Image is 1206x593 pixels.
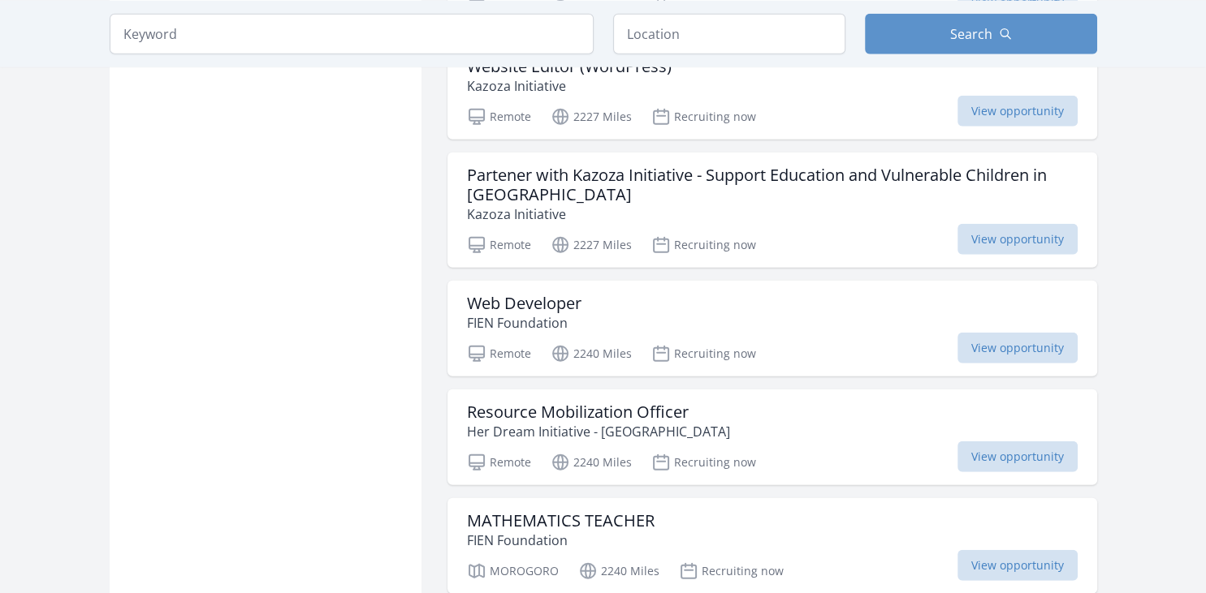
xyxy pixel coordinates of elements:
p: Remote [467,106,531,126]
p: FIEN Foundation [467,530,655,549]
button: Search [865,13,1097,54]
input: Keyword [110,13,594,54]
a: MATHEMATICS TEACHER FIEN Foundation MOROGORO 2240 Miles Recruiting now View opportunity [447,497,1097,593]
a: Web Developer FIEN Foundation Remote 2240 Miles Recruiting now View opportunity [447,280,1097,376]
p: 2227 Miles [551,234,632,254]
p: Kazoza Initiative [467,75,672,95]
p: Remote [467,343,531,363]
p: Recruiting now [651,106,756,126]
h3: Resource Mobilization Officer [467,402,730,421]
p: 2240 Miles [578,561,659,580]
p: 2240 Miles [551,452,632,471]
a: Website Editor (WordPress) Kazoza Initiative Remote 2227 Miles Recruiting now View opportunity [447,43,1097,139]
span: View opportunity [957,549,1078,580]
span: View opportunity [957,95,1078,126]
span: View opportunity [957,440,1078,471]
p: Kazoza Initiative [467,204,1078,223]
p: Recruiting now [651,343,756,363]
p: Remote [467,234,531,254]
p: MOROGORO [467,561,559,580]
span: Search [950,24,992,43]
input: Location [613,13,845,54]
p: FIEN Foundation [467,312,581,332]
p: Recruiting now [651,452,756,471]
h3: Web Developer [467,293,581,312]
h3: Partener with Kazoza Initiative - Support Education and Vulnerable Children in [GEOGRAPHIC_DATA] [467,165,1078,204]
p: Her Dream Initiative - [GEOGRAPHIC_DATA] [467,421,730,440]
p: Remote [467,452,531,471]
span: View opportunity [957,332,1078,363]
a: Partener with Kazoza Initiative - Support Education and Vulnerable Children in [GEOGRAPHIC_DATA] ... [447,152,1097,267]
p: 2227 Miles [551,106,632,126]
span: View opportunity [957,223,1078,254]
h3: MATHEMATICS TEACHER [467,510,655,530]
p: Recruiting now [651,234,756,254]
a: Resource Mobilization Officer Her Dream Initiative - [GEOGRAPHIC_DATA] Remote 2240 Miles Recruiti... [447,389,1097,484]
h3: Website Editor (WordPress) [467,56,672,75]
p: Recruiting now [679,561,784,580]
p: 2240 Miles [551,343,632,363]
